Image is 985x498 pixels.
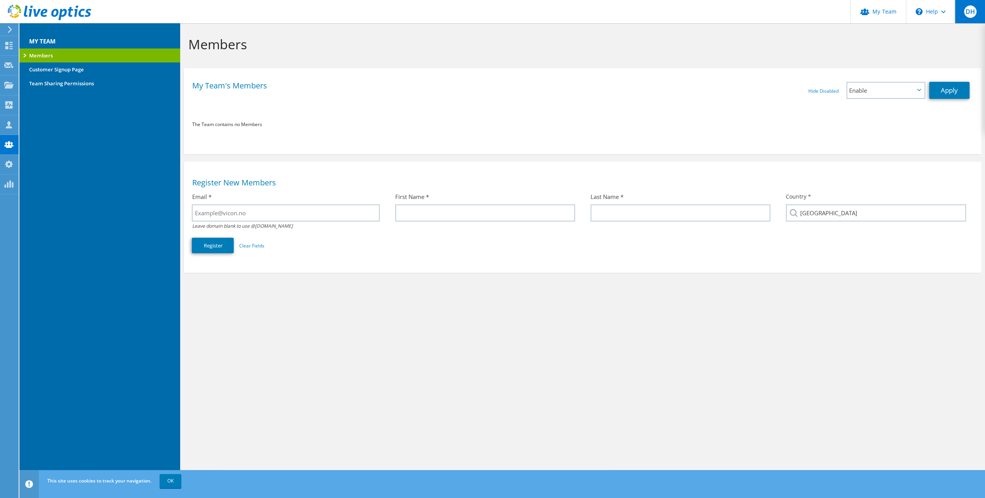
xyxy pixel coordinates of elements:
a: Members [19,48,180,62]
a: Team Sharing Permissions [19,76,180,90]
label: First Name * [395,193,429,201]
div: The Team contains no Members [192,120,973,129]
label: Country * [786,193,811,201]
a: Clear Fields [239,242,264,249]
i: Leave domain blank to use @[DOMAIN_NAME] [192,223,292,229]
a: Customer Signup Page [19,62,180,76]
h1: Members [188,36,973,52]
a: Hide Disabled [808,88,839,94]
h3: MY TEAM [19,29,180,45]
input: Example@vicon.no [192,204,379,221]
svg: \n [916,8,922,15]
button: Register [192,238,234,253]
h1: Register New Members [192,179,969,187]
label: Email * [192,193,211,201]
a: OK [160,474,181,488]
span: Enable [849,86,914,95]
label: Last Name * [591,193,624,201]
span: This site uses cookies to track your navigation. [47,477,151,484]
span: DH [964,5,976,18]
a: Apply [929,82,969,99]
